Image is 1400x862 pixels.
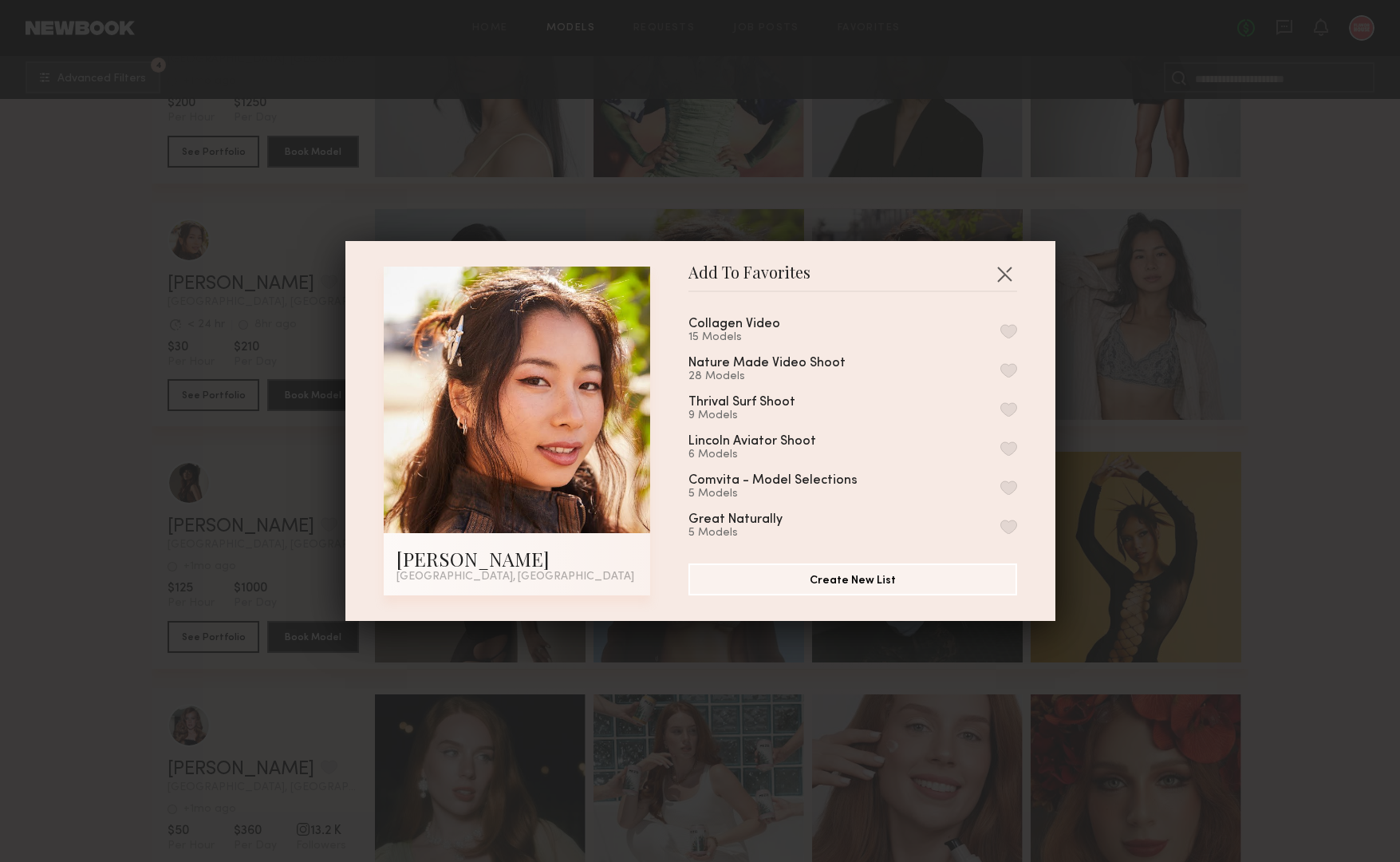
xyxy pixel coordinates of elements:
[688,357,846,370] div: Nature Made Video Shoot
[688,513,783,527] div: Great Naturally
[688,474,858,488] div: Comvita - Model Selections
[688,527,821,540] div: 5 Models
[688,563,1017,595] button: Create New List
[688,331,818,344] div: 15 Models
[396,546,637,571] div: [PERSON_NAME]
[688,488,896,500] div: 5 Models
[688,435,816,449] div: Lincoln Aviator Shoot
[688,370,884,383] div: 28 Models
[688,396,795,409] div: Thrival Surf Shoot
[688,409,834,422] div: 9 Models
[992,261,1017,287] button: Close
[396,571,637,583] div: [GEOGRAPHIC_DATA], [GEOGRAPHIC_DATA]
[688,449,854,461] div: 6 Models
[688,267,810,291] span: Add To Favorites
[688,318,780,331] div: Collagen Video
